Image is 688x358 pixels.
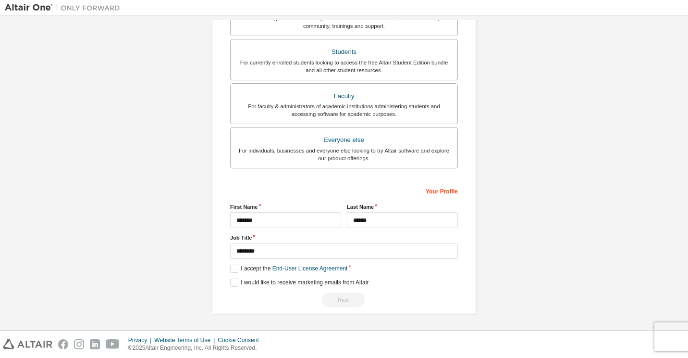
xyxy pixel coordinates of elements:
div: Students [236,45,452,59]
img: Altair One [5,3,125,13]
div: Privacy [128,336,154,344]
div: For individuals, businesses and everyone else looking to try Altair software and explore our prod... [236,147,452,162]
div: Select your account type to continue [230,293,458,307]
label: First Name [230,203,341,211]
div: For currently enrolled students looking to access the free Altair Student Edition bundle and all ... [236,59,452,74]
div: Website Terms of Use [154,336,218,344]
label: Last Name [347,203,458,211]
div: For faculty & administrators of academic institutions administering students and accessing softwa... [236,102,452,118]
img: instagram.svg [74,339,84,349]
div: For existing customers looking to access software downloads, HPC resources, community, trainings ... [236,14,452,30]
label: Job Title [230,234,458,242]
p: © 2025 Altair Engineering, Inc. All Rights Reserved. [128,344,265,352]
div: Your Profile [230,183,458,198]
label: I accept the [230,265,347,273]
label: I would like to receive marketing emails from Altair [230,279,369,287]
img: youtube.svg [106,339,120,349]
img: altair_logo.svg [3,339,52,349]
img: linkedin.svg [90,339,100,349]
a: End-User License Agreement [272,265,348,272]
div: Everyone else [236,133,452,147]
img: facebook.svg [58,339,68,349]
div: Cookie Consent [218,336,264,344]
div: Faculty [236,89,452,103]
